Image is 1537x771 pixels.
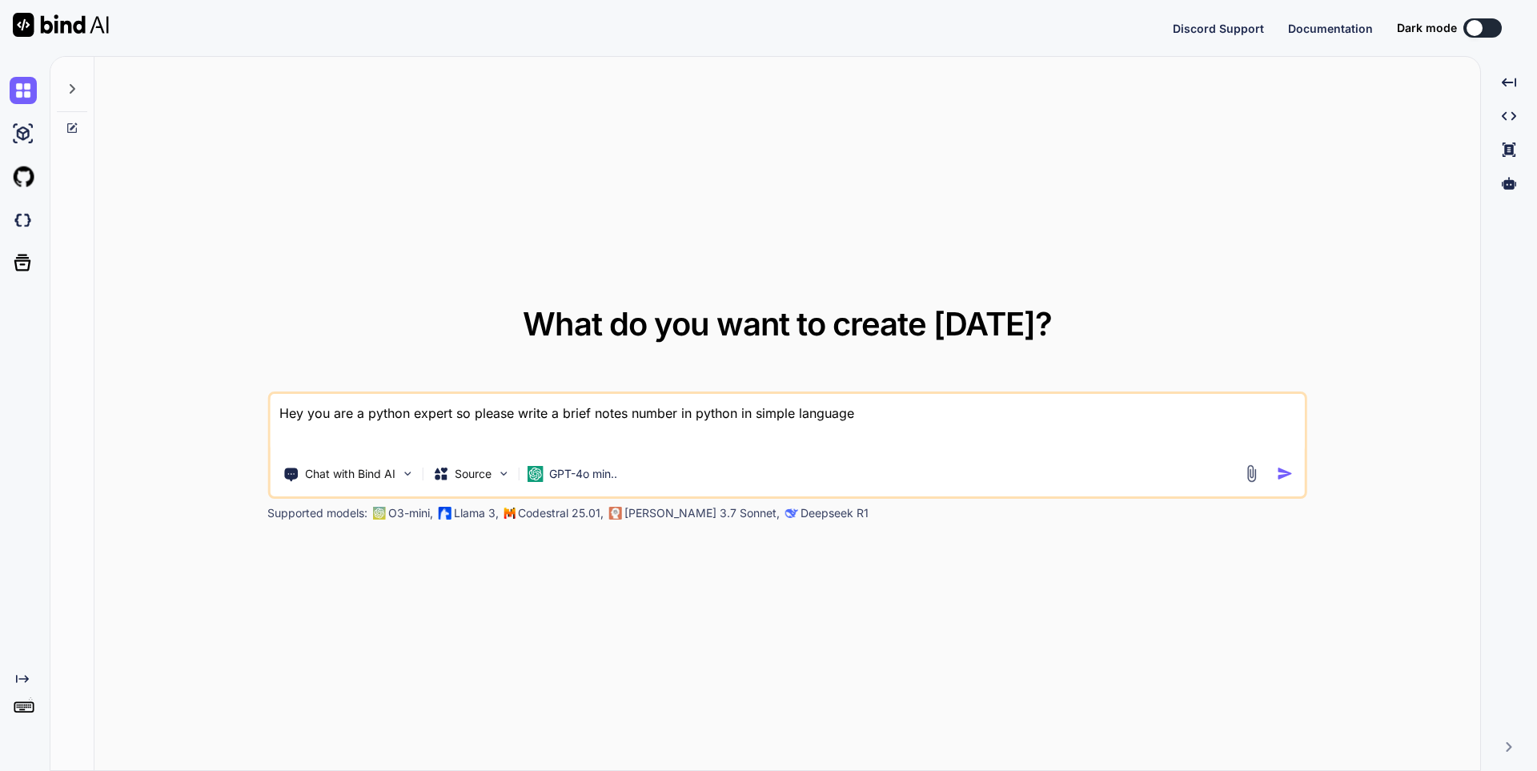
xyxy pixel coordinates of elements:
[455,466,492,482] p: Source
[10,77,37,104] img: chat
[785,507,797,520] img: claude
[1397,20,1457,36] span: Dark mode
[1288,20,1373,37] button: Documentation
[13,13,109,37] img: Bind AI
[1277,465,1294,482] img: icon
[1173,22,1264,35] span: Discord Support
[1288,22,1373,35] span: Documentation
[549,466,617,482] p: GPT-4o min..
[267,505,367,521] p: Supported models:
[496,467,510,480] img: Pick Models
[504,508,515,519] img: Mistral-AI
[10,120,37,147] img: ai-studio
[10,163,37,191] img: githubLight
[454,505,499,521] p: Llama 3,
[400,467,414,480] img: Pick Tools
[801,505,869,521] p: Deepseek R1
[523,304,1052,343] span: What do you want to create [DATE]?
[388,505,433,521] p: O3-mini,
[518,505,604,521] p: Codestral 25.01,
[1173,20,1264,37] button: Discord Support
[10,207,37,234] img: darkCloudIdeIcon
[305,466,395,482] p: Chat with Bind AI
[624,505,780,521] p: [PERSON_NAME] 3.7 Sonnet,
[438,507,451,520] img: Llama2
[527,466,543,482] img: GPT-4o mini
[372,507,385,520] img: GPT-4
[608,507,621,520] img: claude
[270,394,1305,453] textarea: Hey you are a python expert so please write a brief notes number in python in simple language
[1242,464,1261,483] img: attachment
